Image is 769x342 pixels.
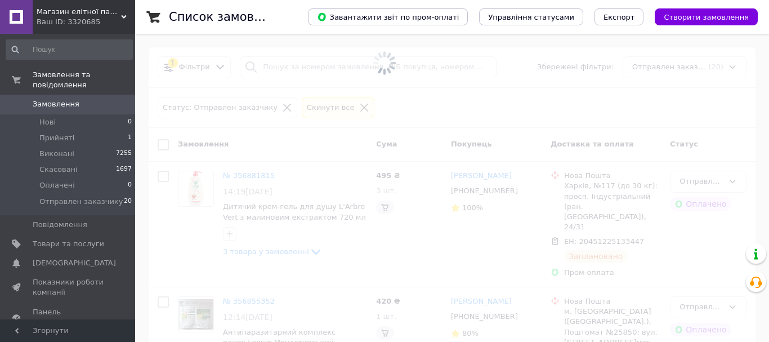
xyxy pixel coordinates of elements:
[116,149,132,159] span: 7255
[488,13,574,21] span: Управління статусами
[37,17,135,27] div: Ваш ID: 3320685
[603,13,635,21] span: Експорт
[664,13,749,21] span: Створити замовлення
[39,117,56,127] span: Нові
[33,220,87,230] span: Повідомлення
[128,133,132,143] span: 1
[39,197,123,207] span: Отправлен заказчику
[643,12,758,21] a: Створити замовлення
[33,307,104,327] span: Панель управління
[33,277,104,297] span: Показники роботи компанії
[37,7,121,17] span: Магазин елітної парфюмерії та косметики "Престиж"
[33,258,116,268] span: [DEMOGRAPHIC_DATA]
[594,8,644,25] button: Експорт
[39,149,74,159] span: Виконані
[116,165,132,175] span: 1697
[128,117,132,127] span: 0
[39,180,75,190] span: Оплачені
[128,180,132,190] span: 0
[39,133,74,143] span: Прийняті
[39,165,78,175] span: Скасовані
[479,8,583,25] button: Управління статусами
[6,39,133,60] input: Пошук
[33,99,79,109] span: Замовлення
[317,12,459,22] span: Завантажити звіт по пром-оплаті
[308,8,468,25] button: Завантажити звіт по пром-оплаті
[33,239,104,249] span: Товари та послуги
[33,70,135,90] span: Замовлення та повідомлення
[655,8,758,25] button: Створити замовлення
[124,197,132,207] span: 20
[169,10,283,24] h1: Список замовлень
